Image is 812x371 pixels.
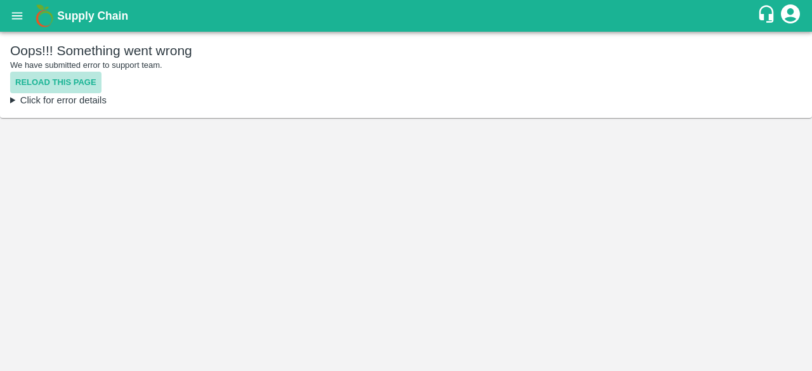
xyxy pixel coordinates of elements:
p: We have submitted error to support team. [10,60,802,72]
summary: Click for error details [10,93,802,107]
button: Reload this page [10,72,101,94]
img: logo [32,3,57,29]
div: customer-support [757,4,779,27]
a: Supply Chain [57,7,757,25]
details: lo Ipsu do S (ametc://ad.elitse.do/eiusmod/2740.215997te9in3utl672et.do:260:1706753) ma A (enima:... [10,93,802,107]
h5: Oops!!! Something went wrong [10,42,802,60]
div: account of current user [779,3,802,29]
b: Supply Chain [57,10,128,22]
button: open drawer [3,1,32,30]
